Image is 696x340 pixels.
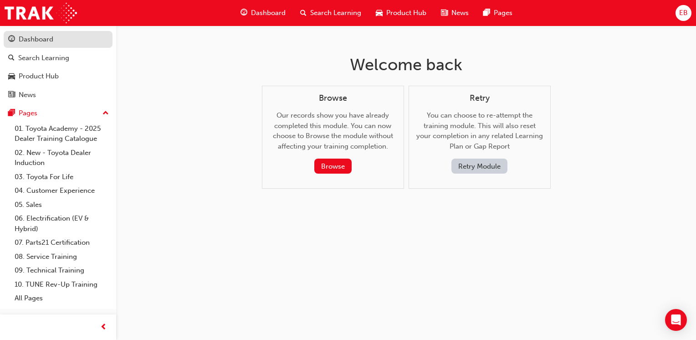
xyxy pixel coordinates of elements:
[262,55,551,75] h1: Welcome back
[11,146,113,170] a: 02. New - Toyota Dealer Induction
[4,87,113,103] a: News
[451,8,469,18] span: News
[11,291,113,305] a: All Pages
[416,93,543,174] div: You can choose to re-attempt the training module. This will also reset your completion in any rel...
[4,105,113,122] button: Pages
[102,108,109,119] span: up-icon
[8,72,15,81] span: car-icon
[270,93,396,103] h4: Browse
[314,159,352,174] button: Browse
[476,4,520,22] a: pages-iconPages
[11,170,113,184] a: 03. Toyota For Life
[251,8,286,18] span: Dashboard
[665,309,687,331] div: Open Intercom Messenger
[293,4,368,22] a: search-iconSearch Learning
[4,31,113,48] a: Dashboard
[676,5,691,21] button: EB
[4,50,113,67] a: Search Learning
[11,184,113,198] a: 04. Customer Experience
[11,122,113,146] a: 01. Toyota Academy - 2025 Dealer Training Catalogue
[270,93,396,174] div: Our records show you have already completed this module. You can now choose to Browse the module ...
[8,54,15,62] span: search-icon
[451,159,507,174] button: Retry Module
[310,8,361,18] span: Search Learning
[434,4,476,22] a: news-iconNews
[300,7,307,19] span: search-icon
[100,322,107,333] span: prev-icon
[416,93,543,103] h4: Retry
[11,211,113,236] a: 06. Electrification (EV & Hybrid)
[8,91,15,99] span: news-icon
[11,250,113,264] a: 08. Service Training
[11,236,113,250] a: 07. Parts21 Certification
[8,109,15,118] span: pages-icon
[4,29,113,105] button: DashboardSearch LearningProduct HubNews
[368,4,434,22] a: car-iconProduct Hub
[11,278,113,292] a: 10. TUNE Rev-Up Training
[483,7,490,19] span: pages-icon
[19,108,37,118] div: Pages
[11,198,113,212] a: 05. Sales
[386,8,426,18] span: Product Hub
[4,68,113,85] a: Product Hub
[679,8,688,18] span: EB
[376,7,383,19] span: car-icon
[11,263,113,278] a: 09. Technical Training
[8,36,15,44] span: guage-icon
[441,7,448,19] span: news-icon
[19,90,36,100] div: News
[19,34,53,45] div: Dashboard
[5,3,77,23] img: Trak
[19,71,59,82] div: Product Hub
[494,8,512,18] span: Pages
[18,53,69,63] div: Search Learning
[241,7,247,19] span: guage-icon
[233,4,293,22] a: guage-iconDashboard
